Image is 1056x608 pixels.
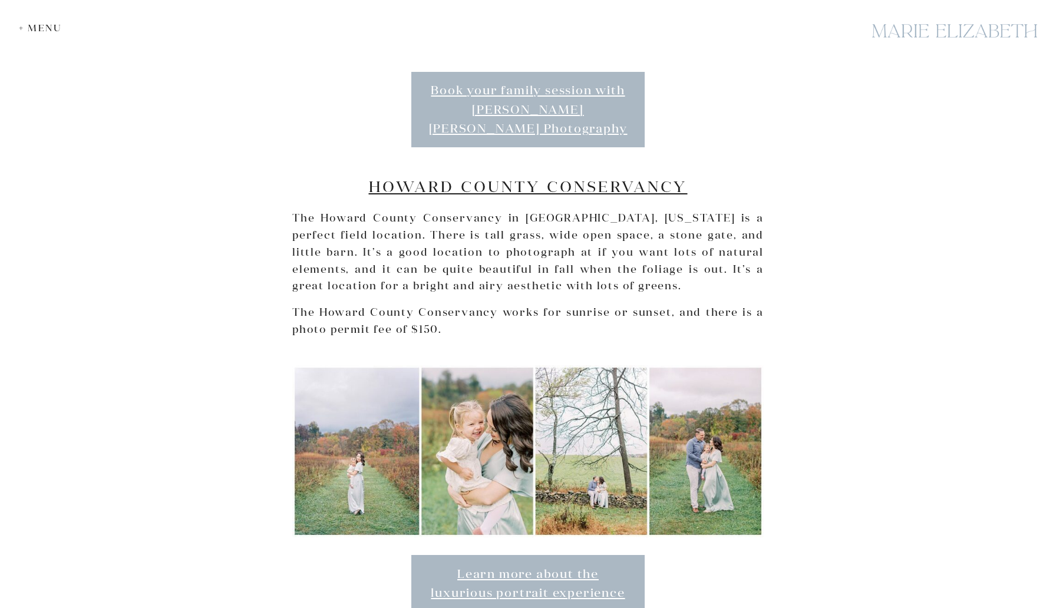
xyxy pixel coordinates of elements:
p: The Howard County Conservancy in [GEOGRAPHIC_DATA], [US_STATE] is a perfect field location. There... [292,210,764,295]
a: Book your family session with [PERSON_NAME] [PERSON_NAME] Photography [411,72,645,147]
div: + Menu [19,22,68,34]
p: The Howard County Conservancy works for sunrise or sunset, and there is a photo permit fee of $150. [292,304,764,338]
img: Maryland Photoshoot Locations - Collage Of 3 Images From Family Photo Session At Howard County Co... [292,365,764,537]
a: Howard County Conservancy [369,177,688,196]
